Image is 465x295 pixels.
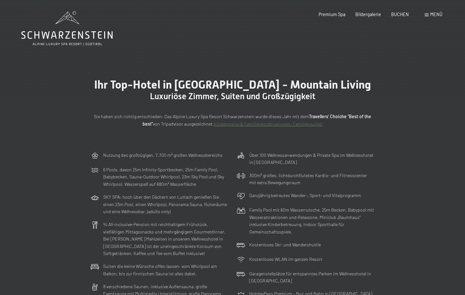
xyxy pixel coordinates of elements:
[249,172,374,186] p: 300m² großes, lichtdurchflutetes Kardio- und Fitnesscenter mit extra Bewegungsraum
[249,241,321,249] p: Kostenloses Ski- und Wandershuttle
[143,114,371,127] strong: Travellers' Choiche "Best of the best"
[249,256,322,263] p: Kostenloses WLAN im ganzen Resort
[249,270,374,285] p: Garagenstellplätze für entspanntes Parken im Wellnesshotel in [GEOGRAPHIC_DATA]
[319,12,345,17] a: Premium Spa
[103,194,228,215] p: SKY SPA: hoch über den Dächern von Luttach genießen Sie einen 23m Pool, einen Whirlpool, Panorama...
[103,221,228,257] p: ¾ All-inclusive-Pension mit reichhaltigem Frühstück, vielfältigen Mittagssnacks und mehrgängigem ...
[91,113,374,128] p: Sie haben sich richtig entschieden: Das Alpine Luxury Spa Resort Schwarzenstein wurde dieses Jahr...
[103,152,223,159] p: Nutzung des großzügigen, 7.700 m² großen Wellnessbereichs
[430,12,442,17] span: Menü
[103,166,228,188] p: 6 Pools, davon 25m Infinity-Sportbecken, 25m Family Pool, Babybecken, Sauna-Outdoor Whirlpool, 23...
[355,12,381,17] a: Bildergalerie
[391,12,409,17] a: BUCHEN
[94,78,371,91] span: Ihr Top-Hotel in [GEOGRAPHIC_DATA] - Mountain Living
[214,121,322,127] a: Kinderpreise & Familienkonbinationen- Familiensuiten
[249,206,374,235] p: Family Pool mit 60m Wasserrutsche, 25m Becken, Babypool mit Wasserattraktionen und Relaxzone. Min...
[249,152,374,166] p: Über 100 Wellnessanwendungen & Private Spa im Wellnesshotel in [GEOGRAPHIC_DATA]
[249,192,361,199] p: Ganzjährig betreutes Wander-, Sport- und Vitalprogramm
[103,263,228,277] p: Suiten die keine Wünsche offen lassen: vom Whirlpool am Balkon, bis zur finnischen Sauna ist alle...
[150,91,315,101] span: Luxuriöse Zimmer, Suiten und Großzügigkeit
